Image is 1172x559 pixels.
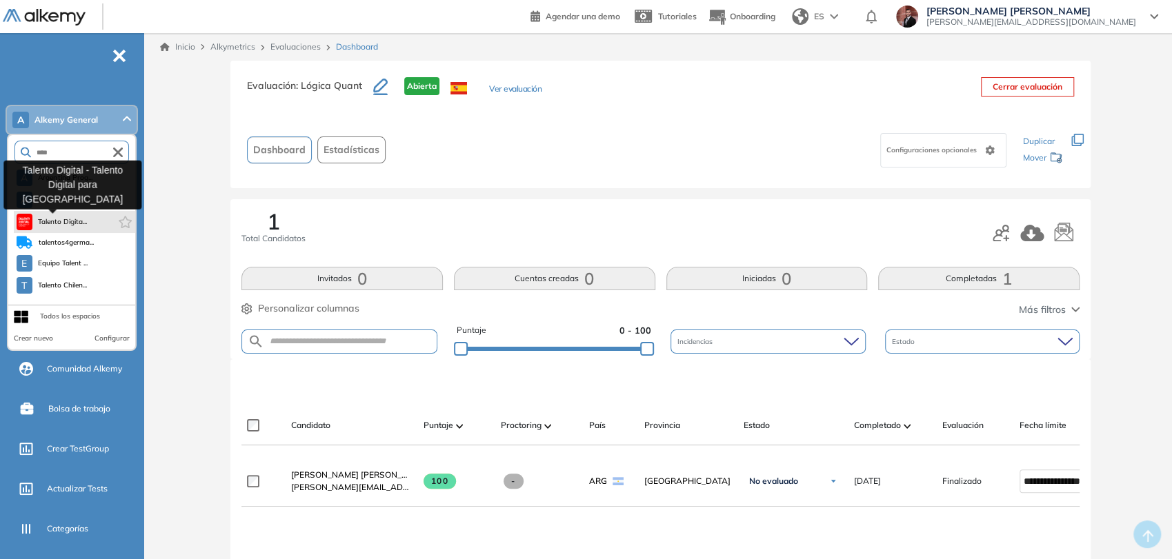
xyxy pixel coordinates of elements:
[885,329,1080,354] div: Estado
[730,11,775,21] span: Onboarding
[454,267,655,290] button: Cuentas creadas0
[21,258,27,269] span: E
[47,522,88,535] span: Categorías
[792,8,808,25] img: world
[21,280,27,291] span: T
[270,41,321,52] a: Evaluaciones
[241,232,306,245] span: Total Candidatos
[619,324,651,337] span: 0 - 100
[744,419,770,431] span: Estado
[892,336,917,347] span: Estado
[38,258,88,269] span: Equipo Talent ...
[942,475,982,487] span: Finalizado
[1019,303,1066,317] span: Más filtros
[95,333,130,344] button: Configurar
[671,329,865,354] div: Incidencias
[814,10,824,23] span: ES
[291,469,413,481] a: [PERSON_NAME] [PERSON_NAME]
[613,477,624,485] img: ARG
[942,419,984,431] span: Evaluación
[296,79,362,92] span: : Lógica Quant
[1020,419,1066,431] span: Fecha límite
[644,419,680,431] span: Provincia
[404,77,439,95] span: Abierta
[544,424,551,428] img: [missing "en.ARROW_ALT" translation]
[247,136,312,163] button: Dashboard
[291,469,428,480] span: [PERSON_NAME] [PERSON_NAME]
[3,160,141,209] div: Talento Digital - Talento Digital para [GEOGRAPHIC_DATA]
[3,9,86,26] img: Logo
[456,424,463,428] img: [missing "en.ARROW_ALT" translation]
[1019,303,1080,317] button: Más filtros
[589,419,606,431] span: País
[160,41,195,53] a: Inicio
[19,216,30,227] img: https://assets.alkemy.org/workspaces/620/d203e0be-08f6-444b-9eae-a92d815a506f.png
[677,336,715,347] span: Incidencias
[14,333,53,344] button: Crear nuevo
[830,14,838,19] img: arrow
[658,11,697,21] span: Tutoriales
[336,41,378,53] span: Dashboard
[904,424,911,428] img: [missing "en.ARROW_ALT" translation]
[829,477,837,485] img: Ícono de flecha
[666,267,868,290] button: Iniciadas0
[981,77,1074,96] button: Cerrar evaluación
[589,475,607,487] span: ARG
[1023,146,1063,172] div: Mover
[48,403,110,415] span: Bolsa de trabajo
[47,482,108,495] span: Actualizar Tests
[291,481,413,494] span: [PERSON_NAME][EMAIL_ADDRESS][DOMAIN_NAME]
[38,216,88,227] span: Talento Digita...
[34,114,98,125] span: Alkemy General
[501,419,542,431] span: Proctoring
[926,17,1136,28] span: [PERSON_NAME][EMAIL_ADDRESS][DOMAIN_NAME]
[291,419,330,431] span: Candidato
[504,474,524,489] span: -
[854,475,881,487] span: [DATE]
[546,11,620,21] span: Agendar una demo
[880,133,1006,167] div: Configuraciones opcionales
[457,324,486,337] span: Puntaje
[878,267,1080,290] button: Completadas1
[424,419,453,431] span: Puntaje
[247,77,373,106] h3: Evaluación
[38,280,88,291] span: Talento Chilen...
[258,301,359,316] span: Personalizar columnas
[47,443,109,455] span: Crear TestGroup
[40,311,100,322] div: Todos los espacios
[489,83,542,97] button: Ver evaluación
[241,301,359,316] button: Personalizar columnas
[17,114,24,125] span: A
[47,363,122,375] span: Comunidad Alkemy
[267,210,280,232] span: 1
[241,267,443,290] button: Invitados0
[38,237,94,248] span: talentos4germa...
[450,82,467,94] img: ESP
[317,136,386,163] button: Estadísticas
[708,2,775,32] button: Onboarding
[926,6,1136,17] span: [PERSON_NAME] [PERSON_NAME]
[749,476,798,487] span: No evaluado
[210,41,255,52] span: Alkymetrics
[248,333,264,350] img: SEARCH_ALT
[886,145,980,155] span: Configuraciones opcionales
[530,7,620,23] a: Agendar una demo
[424,474,456,489] span: 100
[854,419,901,431] span: Completado
[1023,136,1055,146] span: Duplicar
[253,143,306,157] span: Dashboard
[324,143,379,157] span: Estadísticas
[644,475,733,487] span: [GEOGRAPHIC_DATA]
